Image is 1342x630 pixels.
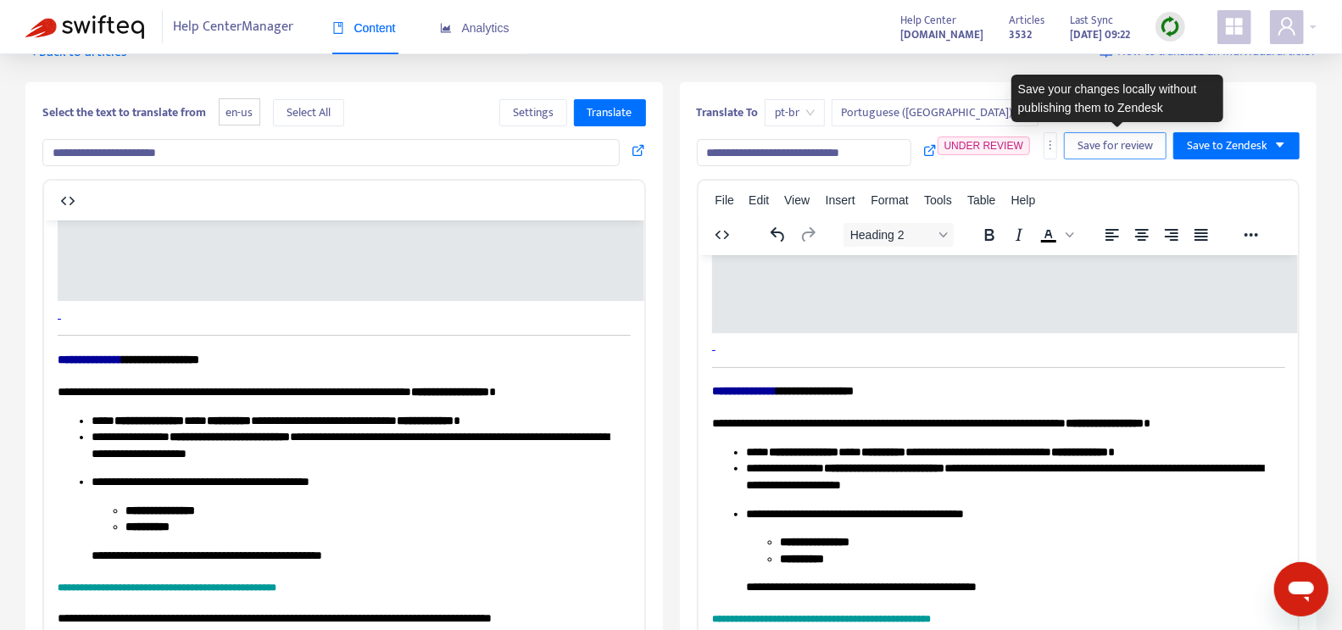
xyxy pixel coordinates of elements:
[900,25,983,44] a: [DOMAIN_NAME]
[1009,25,1032,44] strong: 3532
[499,99,567,126] button: Settings
[1044,139,1056,151] span: more
[1187,137,1267,155] span: Save to Zendesk
[1274,139,1286,151] span: caret-down
[1100,42,1317,62] a: How to translate an individual article?
[974,223,1003,247] button: Bold
[587,103,632,122] span: Translate
[440,21,510,35] span: Analytics
[440,22,452,34] span: area-chart
[1277,16,1297,36] span: user
[1044,132,1057,159] button: more
[849,228,933,242] span: Heading 2
[763,223,792,247] button: Undo
[1236,223,1265,247] button: Reveal or hide additional toolbar items
[1070,25,1130,44] strong: [DATE] 09:22
[219,98,260,126] span: en-us
[944,140,1023,152] span: UNDER REVIEW
[1070,11,1113,30] span: Last Sync
[1009,11,1044,30] span: Articles
[1011,75,1223,122] div: Save your changes locally without publishing them to Zendesk
[775,100,815,125] span: pt-br
[697,103,759,122] b: Translate To
[871,193,908,207] span: Format
[287,103,331,122] span: Select All
[574,99,646,126] button: Translate
[843,223,953,247] button: Block Heading 2
[332,21,396,35] span: Content
[25,15,144,39] img: Swifteq
[273,99,344,126] button: Select All
[900,11,956,30] span: Help Center
[749,193,769,207] span: Edit
[1173,132,1300,159] button: Save to Zendeskcaret-down
[1127,223,1155,247] button: Align center
[1064,132,1167,159] button: Save for review
[967,193,995,207] span: Table
[1011,193,1036,207] span: Help
[793,223,821,247] button: Redo
[332,22,344,34] span: book
[924,193,952,207] span: Tools
[842,100,1028,125] span: Portuguese (Brazil)
[1097,223,1126,247] button: Align left
[174,11,294,43] span: Help Center Manager
[1274,562,1328,616] iframe: Button to launch messaging window
[1186,223,1215,247] button: Justify
[513,103,554,122] span: Settings
[1077,137,1153,155] span: Save for review
[1156,223,1185,247] button: Align right
[1004,223,1033,247] button: Italic
[1224,16,1245,36] span: appstore
[784,193,810,207] span: View
[826,193,855,207] span: Insert
[42,103,206,122] b: Select the text to translate from
[715,193,734,207] span: File
[1033,223,1076,247] div: Text color Black
[1160,16,1181,37] img: sync.dc5367851b00ba804db3.png
[1117,42,1317,62] span: How to translate an individual article?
